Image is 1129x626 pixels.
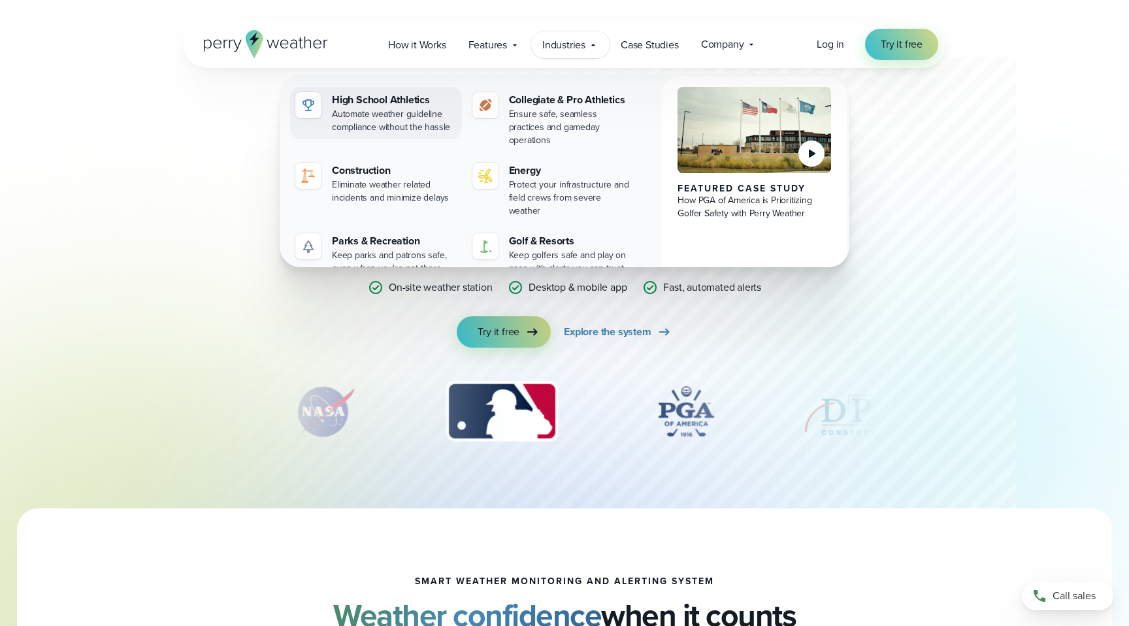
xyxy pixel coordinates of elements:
[478,97,493,113] img: proathletics-icon@2x-1.svg
[467,228,639,280] a: Golf & Resorts Keep golfers safe and play on pace with alerts you can trust
[332,233,457,249] div: Parks & Recreation
[801,379,906,444] img: DPR-Construction.svg
[509,108,634,147] div: Ensure safe, seamless practices and gameday operations
[634,379,738,444] div: 4 of 12
[542,37,585,53] span: Industries
[290,157,462,210] a: Construction Eliminate weather related incidents and minimize delays
[881,37,923,52] span: Try it free
[701,37,744,52] span: Company
[509,163,634,178] div: Energy
[678,194,831,220] div: How PGA of America is Prioritizing Golfer Safety with Perry Weather
[662,76,847,291] a: PGA of America, Frisco Campus Featured Case Study How PGA of America is Prioritizing Golfer Safet...
[1022,582,1113,610] a: Call sales
[468,37,507,53] span: Features
[377,31,457,58] a: How it Works
[433,379,570,444] img: MLB.svg
[1053,588,1096,604] span: Call sales
[610,31,690,58] a: Case Studies
[278,379,370,444] div: 2 of 12
[332,108,457,134] div: Automate weather guideline compliance without the hassle
[290,87,462,139] a: High School Athletics Automate weather guideline compliance without the hassle
[678,87,831,173] img: PGA of America, Frisco Campus
[433,379,570,444] div: 3 of 12
[301,97,316,113] img: highschool-icon.svg
[301,239,316,254] img: parks-icon-grey.svg
[388,37,446,53] span: How it Works
[457,316,551,348] a: Try it free
[529,280,627,295] p: Desktop & mobile app
[663,280,761,295] p: Fast, automated alerts
[301,168,316,184] img: noun-crane-7630938-1@2x.svg
[332,92,457,108] div: High School Athletics
[817,37,844,52] a: Log in
[478,168,493,184] img: energy-icon@2x-1.svg
[509,249,634,275] div: Keep golfers safe and play on pace with alerts you can trust
[332,249,457,275] div: Keep parks and patrons safe, even when you're not there
[248,379,881,451] div: slideshow
[290,228,462,280] a: Parks & Recreation Keep parks and patrons safe, even when you're not there
[509,233,634,249] div: Golf & Resorts
[509,92,634,108] div: Collegiate & Pro Athletics
[332,163,457,178] div: Construction
[865,29,938,60] a: Try it free
[389,280,492,295] p: On-site weather station
[564,324,651,340] span: Explore the system
[621,37,679,53] span: Case Studies
[801,379,906,444] div: 5 of 12
[509,178,634,218] div: Protect your infrastructure and field crews from severe weather
[415,576,714,587] h1: smart weather monitoring and alerting system
[678,184,831,194] div: Featured Case Study
[478,324,519,340] span: Try it free
[564,316,672,348] a: Explore the system
[467,157,639,223] a: Energy Protect your infrastructure and field crews from severe weather
[278,379,370,444] img: NASA.svg
[332,178,457,205] div: Eliminate weather related incidents and minimize delays
[478,239,493,254] img: golf-iconV2.svg
[634,379,738,444] img: PGA.svg
[467,87,639,152] a: Collegiate & Pro Athletics Ensure safe, seamless practices and gameday operations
